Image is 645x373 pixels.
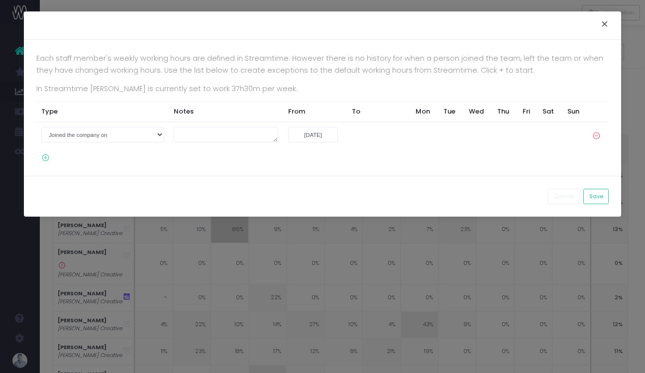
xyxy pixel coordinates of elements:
th: Tue [439,102,464,122]
th: Fri [518,102,537,122]
button: Close [594,17,615,33]
p: Each staff member's weekly working hours are defined in Streamtime. However there is no history f... [36,52,609,77]
th: To [347,102,411,122]
th: Sun [562,102,588,122]
p: In Streamtime [PERSON_NAME] is currently set to work 37h30m per week. [36,83,609,95]
button: Save [583,189,609,204]
th: Thu [493,102,518,122]
th: Notes [169,102,283,122]
button: Cancel [548,189,580,204]
th: From [283,102,347,122]
th: Sat [537,102,562,122]
th: Type [36,102,169,122]
th: Mon [411,102,438,122]
th: Wed [464,102,493,122]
